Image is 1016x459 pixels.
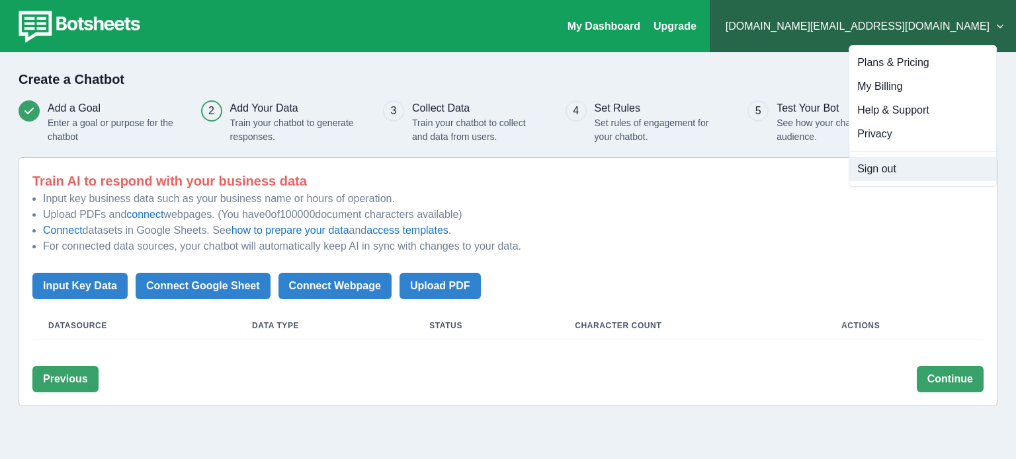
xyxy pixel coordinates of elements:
[32,273,128,299] button: Input Key Data
[412,100,541,116] h3: Collect Data
[777,100,964,116] h3: Test Your Bot
[32,312,236,339] th: Datasource
[391,103,397,119] div: 3
[230,116,359,144] p: Train your chatbot to generate responses.
[777,116,964,144] p: See how your chatbot will engage with your audience.
[720,13,1005,40] button: [DOMAIN_NAME][EMAIL_ADDRESS][DOMAIN_NAME]
[849,51,996,75] button: Plans & Pricing
[849,98,996,122] button: Help & Support
[573,103,579,119] div: 4
[19,71,997,87] h2: Create a Chatbot
[278,273,392,299] button: Connect Webpage
[366,225,448,236] a: access templates
[48,116,177,144] p: Enter a goal or purpose for the chatbot
[654,20,697,32] a: Upgrade
[48,100,177,116] h3: Add a Goal
[230,100,359,116] h3: Add Your Data
[208,103,214,119] div: 2
[43,225,83,236] a: Connect
[32,171,984,191] p: Train AI to respond with your business data
[43,238,984,254] li: For connected data sources, your chatbot will automatically keep AI in sync with changes to your ...
[43,223,984,238] li: datasets in Google Sheets. See and .
[236,312,413,339] th: Data Type
[32,366,99,392] button: Previous
[917,366,984,392] button: Continue
[755,103,761,119] div: 5
[825,312,984,339] th: Actions
[11,8,144,45] img: botsheets-logo.png
[126,209,163,220] a: connect
[849,75,996,98] button: My Billing
[595,100,724,116] h3: Set Rules
[559,312,825,339] th: Character Count
[849,122,996,146] button: Privacy
[412,116,541,144] p: Train your chatbot to collect and data from users.
[595,116,724,144] p: Set rules of engagement for your chatbot.
[400,273,481,299] button: Upload PDF
[413,312,559,339] th: Status
[568,20,640,32] a: My Dashboard
[136,273,271,299] button: Connect Google Sheet
[43,191,984,207] li: Input key business data such as your business name or hours of operation.
[43,207,984,223] li: Upload PDFs and webpages. (You have 0 of 100000 document characters available)
[232,225,349,236] a: how to prepare your data
[19,100,997,144] div: Progress
[849,157,996,181] button: Sign out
